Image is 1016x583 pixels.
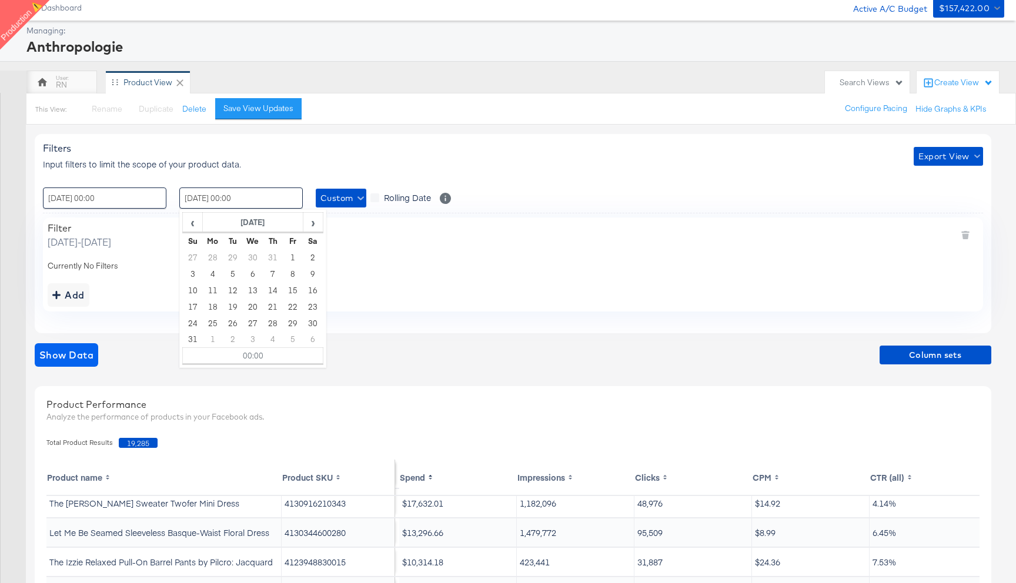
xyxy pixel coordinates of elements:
td: 31 [263,249,283,266]
button: Column sets [880,346,991,364]
button: Hide Graphs & KPIs [915,103,987,115]
td: 24 [183,315,203,331]
span: Column sets [884,348,987,363]
th: Toggle SortBy [634,460,752,495]
td: 4.14% [870,489,987,517]
span: Total Product Results [46,438,119,448]
div: Product View [123,77,172,88]
td: 4130916210343 [282,489,395,517]
td: 4123948830015 [282,548,395,576]
td: $24.36 [752,548,870,576]
th: Sa [303,233,323,249]
td: 23 [303,299,323,315]
td: 15 [283,282,303,299]
td: 4 [263,331,283,348]
a: Dashboard [41,3,82,12]
div: Managing: [26,25,1001,36]
th: Mo [203,233,223,249]
td: $14.92 [752,489,870,517]
td: 1,479,772 [517,518,634,547]
td: 18 [203,299,223,315]
td: 3 [243,331,263,348]
td: 17 [183,299,203,315]
div: Filter [48,222,111,234]
td: 2 [303,249,323,266]
td: 5 [283,331,303,348]
span: Duplicate [139,103,173,114]
td: 20 [243,299,263,315]
td: 6.45% [870,518,987,547]
div: Add [52,287,85,303]
td: 2 [223,331,243,348]
div: Currently No Filters [48,260,978,272]
th: Toggle SortBy [46,460,282,495]
td: 19 [223,299,243,315]
td: 31,887 [634,548,752,576]
span: [DATE] - [DATE] [48,235,111,249]
td: 27 [183,249,203,266]
button: addbutton [48,283,89,307]
td: 26 [223,315,243,331]
td: 1 [203,331,223,348]
th: Fr [283,233,303,249]
span: Custom [320,191,362,206]
button: Save View Updates [215,98,302,119]
div: Drag to reorder tab [112,79,118,85]
th: Toggle SortBy [752,460,870,495]
td: 13 [243,282,263,299]
td: 12 [223,282,243,299]
button: showdata [35,343,98,367]
td: 6 [243,266,263,282]
td: 27 [243,315,263,331]
td: 00:00 [183,348,323,364]
th: Tu [223,233,243,249]
td: 95,509 [634,518,752,547]
td: Let Me Be Seamed Sleeveless Basque-Waist Floral Dress [46,518,282,547]
button: Configure Pacing [837,98,915,119]
div: Product Performance [46,398,980,411]
th: Toggle SortBy [282,460,395,495]
td: $10,314.18 [399,548,517,576]
th: [DATE] [203,213,303,233]
td: 30 [303,315,323,331]
td: The Izzie Relaxed Pull-On Barrel Pants by Pilcro: Jacquard [46,548,282,576]
th: Th [263,233,283,249]
span: › [304,213,322,231]
button: Export View [914,147,982,166]
td: $13,296.66 [399,518,517,547]
td: $17,632.01 [399,489,517,517]
td: 14 [263,282,283,299]
span: Input filters to limit the scope of your product data. [43,158,241,170]
td: $8.99 [752,518,870,547]
td: 9 [303,266,323,282]
td: 28 [263,315,283,331]
span: Show Data [39,347,93,363]
td: 1,182,096 [517,489,634,517]
div: $157,422.00 [939,1,990,16]
td: 31 [183,331,203,348]
div: This View: [35,105,66,114]
td: 423,441 [517,548,634,576]
td: 25 [203,315,223,331]
div: Create View [934,77,993,89]
td: 7.53% [870,548,987,576]
td: 5 [223,266,243,282]
div: Search Views [840,77,904,88]
td: 21 [263,299,283,315]
button: Delete [182,103,206,115]
div: RN [56,79,67,91]
td: 3 [183,266,203,282]
td: The [PERSON_NAME] Sweater Twofer Mini Dress [46,489,282,517]
span: ‹ [183,213,202,231]
td: 4 [203,266,223,282]
td: 28 [203,249,223,266]
span: Rolling Date [384,192,431,203]
td: 8 [283,266,303,282]
th: We [243,233,263,249]
td: 1 [283,249,303,266]
td: 6 [303,331,323,348]
td: 29 [223,249,243,266]
span: Filters [43,142,71,154]
td: 30 [243,249,263,266]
